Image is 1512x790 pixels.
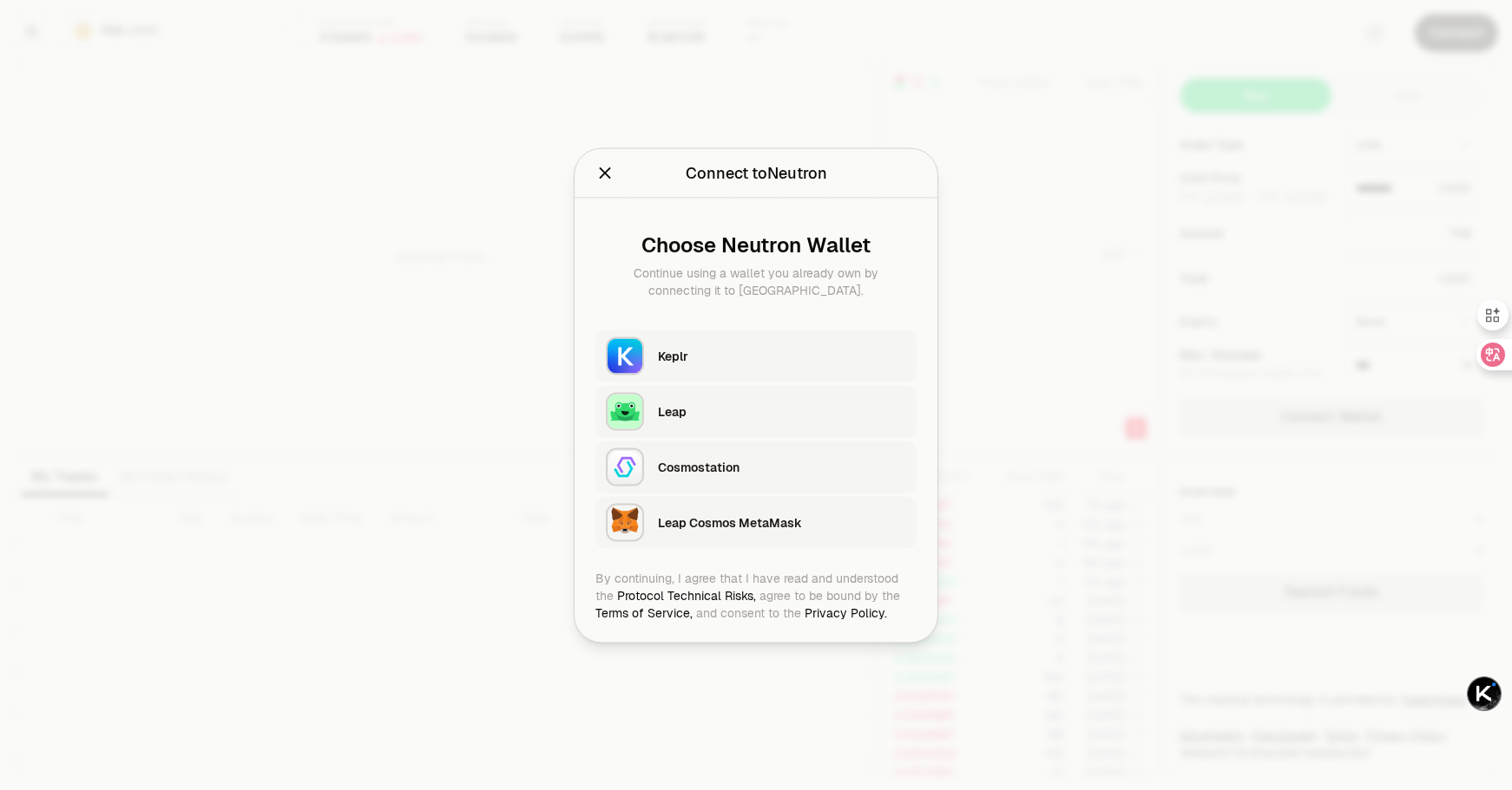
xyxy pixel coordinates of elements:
div: Continue using a wallet you already own by connecting it to [GEOGRAPHIC_DATA]. [609,264,903,298]
img: Leap Cosmos MetaMask [606,503,644,541]
img: Leap [606,392,644,430]
img: Keplr [606,336,644,375]
div: Choose Neutron Wallet [609,232,903,257]
a: Protocol Technical Risks, [617,587,756,603]
div: Connect to Neutron [686,160,827,185]
button: KeplrKeplr [595,330,917,382]
button: LeapLeap [595,385,917,437]
div: Keplr [658,347,906,364]
div: Leap [658,402,906,420]
button: Close [595,160,615,185]
a: Terms of Service, [595,604,693,620]
div: By continuing, I agree that I have read and understood the agree to be bound by the and consent t... [595,569,917,621]
div: Cosmostation [658,458,906,475]
a: Privacy Policy. [805,604,887,620]
div: Leap Cosmos MetaMask [658,513,906,531]
button: Leap Cosmos MetaMaskLeap Cosmos MetaMask [595,496,917,548]
button: CosmostationCosmostation [595,441,917,493]
img: Cosmostation [606,447,644,486]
